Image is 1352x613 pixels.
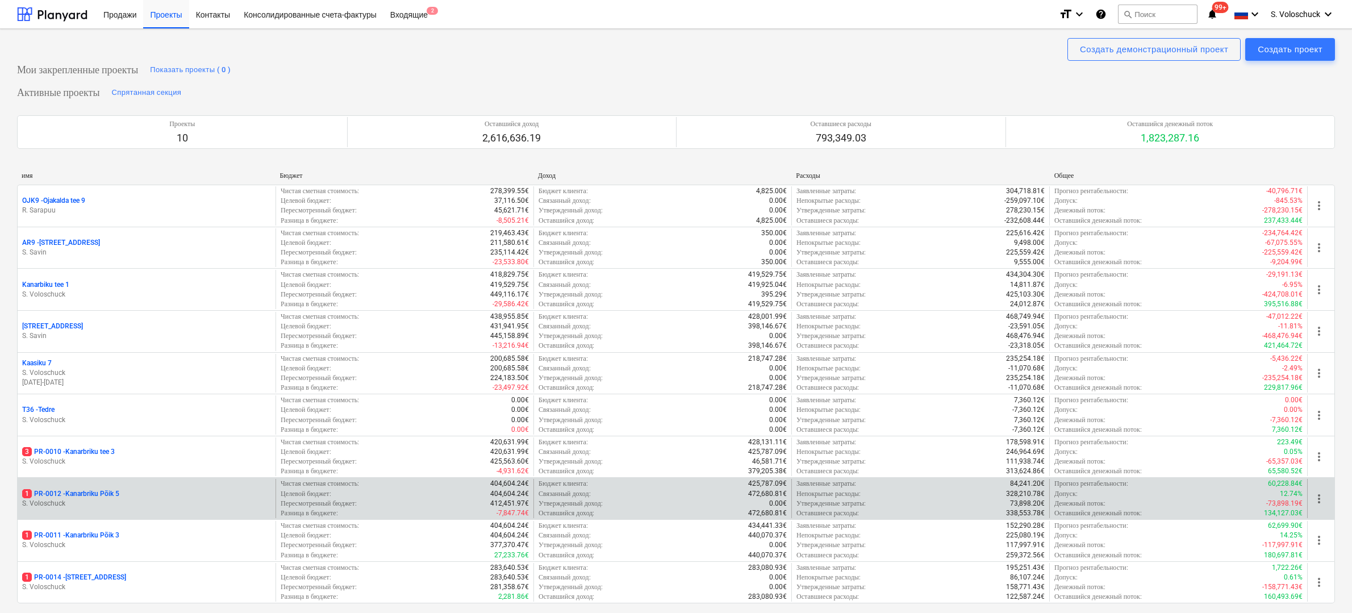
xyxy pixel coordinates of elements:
p: Разница в бюджете : [281,216,338,226]
p: Прогноз рентабельности : [1054,354,1128,364]
p: Оставшийся денежный поток : [1054,216,1142,226]
span: more_vert [1312,576,1326,589]
p: 0.00€ [769,238,787,248]
p: Оставшиеся расходы [811,119,871,129]
p: Прогноз рентабельности : [1054,312,1128,322]
span: 1 [22,531,32,540]
p: Бюджет клиента : [539,312,588,322]
p: Непокрытые расходы : [796,364,861,373]
p: Прогноз рентабельности : [1054,186,1128,196]
p: Оставшийся денежный поток : [1054,341,1142,351]
button: Спрятанная секция [109,84,185,102]
p: Пересмотренный бюджет : [281,373,357,383]
i: keyboard_arrow_down [1321,7,1335,21]
p: 793,349.03 [811,131,871,145]
p: 419,529.75€ [748,270,787,280]
div: Показать проекты ( 0 ) [150,64,231,77]
button: Создать проект [1245,38,1335,61]
span: 1 [22,489,32,498]
p: Пересмотренный бюджет : [281,457,357,466]
div: Спрятанная секция [112,86,182,99]
p: Целевой бюджет : [281,280,331,290]
div: Расходы [796,172,1045,180]
p: -8,505.21€ [496,216,529,226]
p: Чистая сметная стоимость : [281,312,359,322]
p: Прогноз рентабельности : [1054,395,1128,405]
p: 246,964.69€ [1006,447,1045,457]
p: 7,360.12€ [1272,425,1303,435]
p: Бюджет клиента : [539,270,588,280]
p: -23,318.05€ [1008,341,1045,351]
p: 24,012.87€ [1010,299,1045,309]
p: 235,254.18€ [1006,354,1045,364]
p: 0.05% [1284,447,1303,457]
p: Заявленные затраты : [796,437,856,447]
p: -234,764.42€ [1262,228,1303,238]
p: Разница в бюджете : [281,341,338,351]
p: Утвержденный доход : [539,457,603,466]
p: Непокрытые расходы : [796,322,861,331]
p: 46,581.71€ [752,457,787,466]
p: Непокрытые расходы : [796,196,861,206]
p: -67,075.55% [1265,238,1303,248]
p: 14,811.87€ [1010,280,1045,290]
p: 468,476.94€ [1006,331,1045,341]
p: 200,685.58€ [490,364,529,373]
p: Утвержденные затраты : [796,457,866,466]
div: 1PR-0014 -[STREET_ADDRESS]S. Voloschuck [22,573,271,592]
p: Оставшийся доход : [539,341,594,351]
div: OJK9 -Ojakalda tee 9R. Sarapuu [22,196,271,215]
p: 419,529.75€ [748,299,787,309]
div: [STREET_ADDRESS]S. Savin [22,322,271,341]
p: 0.00€ [511,425,529,435]
p: Утвержденные затраты : [796,331,866,341]
p: S. Voloschuck [22,457,271,466]
p: Допуск : [1054,364,1078,373]
span: 99+ [1212,2,1229,13]
p: Чистая сметная стоимость : [281,186,359,196]
p: Целевой бюджет : [281,196,331,206]
p: Непокрытые расходы : [796,405,861,415]
i: notifications [1207,7,1218,21]
p: -29,586.42€ [493,299,529,309]
p: 398,146.67€ [748,341,787,351]
button: Показать проекты ( 0 ) [147,61,233,79]
p: S. Savin [22,248,271,257]
p: Утвержденные затраты : [796,290,866,299]
div: T36 -TedreS. Voloschuck [22,405,271,424]
p: 431,941.95€ [490,322,529,331]
p: Целевой бюджет : [281,322,331,331]
i: format_size [1059,7,1073,21]
p: -7,360.12€ [1270,415,1303,425]
p: Денежный поток : [1054,206,1105,215]
p: Утвержденный доход : [539,248,603,257]
p: Целевой бюджет : [281,238,331,248]
p: Допуск : [1054,238,1078,248]
p: Оставшиеся расходы : [796,299,859,309]
p: -225,559.42€ [1262,248,1303,257]
p: 223.49€ [1277,437,1303,447]
p: Бюджет клиента : [539,186,588,196]
p: 0.00% [1284,405,1303,415]
p: Прогноз рентабельности : [1054,270,1128,280]
p: Допуск : [1054,280,1078,290]
p: 9,498.00€ [1014,238,1045,248]
p: PR-0010 - Kanarbriku tee 3 [22,447,115,457]
span: more_vert [1312,450,1326,464]
p: Связанный доход : [539,364,591,373]
p: 0.00€ [769,425,787,435]
p: S. Voloschuck [22,290,271,299]
p: 304,718.81€ [1006,186,1045,196]
p: Утвержденные затраты : [796,206,866,215]
p: 425,787.09€ [748,447,787,457]
p: 235,114.42€ [490,248,529,257]
p: Утвержденный доход : [539,290,603,299]
p: 418,829.75€ [490,270,529,280]
p: PR-0014 - [STREET_ADDRESS] [22,573,126,582]
p: Утвержденный доход : [539,206,603,215]
p: 211,580.61€ [490,238,529,248]
p: S. Voloschuck [22,540,271,550]
p: 421,464.72€ [1264,341,1303,351]
p: Допуск : [1054,196,1078,206]
p: Связанный доход : [539,322,591,331]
